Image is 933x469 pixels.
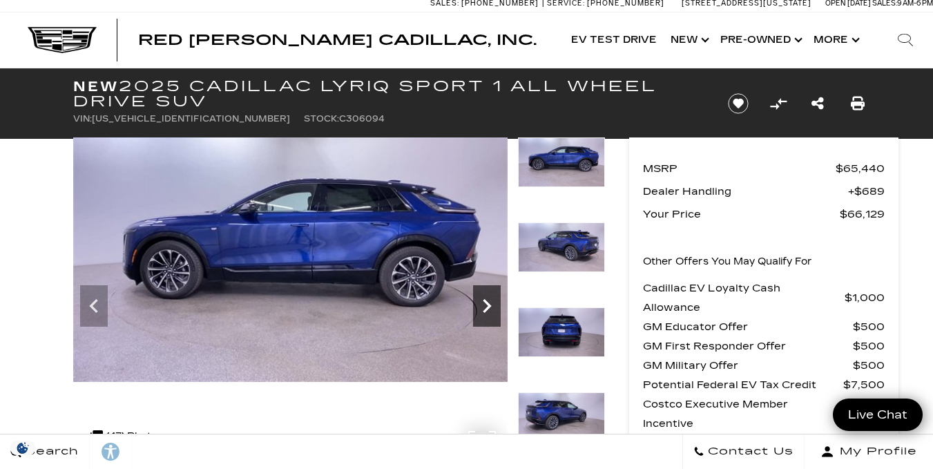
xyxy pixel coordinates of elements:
[643,356,885,375] a: GM Military Offer $500
[643,375,885,394] a: Potential Federal EV Tax Credit $7,500
[643,182,885,201] a: Dealer Handling $689
[643,182,848,201] span: Dealer Handling
[7,441,39,455] section: Click to Open Cookie Consent Modal
[713,12,807,68] a: Pre-Owned
[643,204,885,224] a: Your Price $66,129
[304,114,339,124] span: Stock:
[21,442,79,461] span: Search
[682,434,805,469] a: Contact Us
[643,394,847,433] span: Costco Executive Member Incentive
[834,442,917,461] span: My Profile
[768,93,789,114] button: Compare vehicle
[643,356,853,375] span: GM Military Offer
[138,32,537,48] span: Red [PERSON_NAME] Cadillac, Inc.
[564,12,664,68] a: EV Test Drive
[7,441,39,455] img: Opt-Out Icon
[840,204,885,224] span: $66,129
[73,78,119,95] strong: New
[643,204,840,224] span: Your Price
[80,285,108,327] div: Previous
[643,252,812,271] p: Other Offers You May Qualify For
[805,434,933,469] button: Open user profile menu
[518,307,605,357] img: New 2025 Opulent Blue Metallic Cadillac Sport 1 image 7
[643,159,836,178] span: MSRP
[853,317,885,336] span: $500
[73,114,92,124] span: VIN:
[73,79,705,109] h1: 2025 Cadillac LYRIQ Sport 1 All Wheel Drive SUV
[73,137,508,382] img: New 2025 Opulent Blue Metallic Cadillac Sport 1 image 5
[643,317,885,336] a: GM Educator Offer $500
[848,182,885,201] span: $689
[92,114,290,124] span: [US_VEHICLE_IDENTIFICATION_NUMBER]
[845,288,885,307] span: $1,000
[643,375,843,394] span: Potential Federal EV Tax Credit
[723,93,753,115] button: Save vehicle
[473,285,501,327] div: Next
[518,137,605,187] img: New 2025 Opulent Blue Metallic Cadillac Sport 1 image 5
[339,114,385,124] span: C306094
[28,27,97,53] img: Cadillac Dark Logo with Cadillac White Text
[664,12,713,68] a: New
[518,222,605,272] img: New 2025 Opulent Blue Metallic Cadillac Sport 1 image 6
[643,336,853,356] span: GM First Responder Offer
[138,33,537,47] a: Red [PERSON_NAME] Cadillac, Inc.
[643,278,845,317] span: Cadillac EV Loyalty Cash Allowance
[853,336,885,356] span: $500
[836,159,885,178] span: $65,440
[853,356,885,375] span: $500
[833,399,923,431] a: Live Chat
[643,394,885,433] a: Costco Executive Member Incentive $1,250
[841,407,914,423] span: Live Chat
[643,278,885,317] a: Cadillac EV Loyalty Cash Allowance $1,000
[643,336,885,356] a: GM First Responder Offer $500
[84,420,170,453] div: (47) Photos
[643,317,853,336] span: GM Educator Offer
[843,375,885,394] span: $7,500
[807,12,864,68] button: More
[704,442,793,461] span: Contact Us
[643,159,885,178] a: MSRP $65,440
[851,94,865,113] a: Print this New 2025 Cadillac LYRIQ Sport 1 All Wheel Drive SUV
[518,392,605,442] img: New 2025 Opulent Blue Metallic Cadillac Sport 1 image 8
[811,94,824,113] a: Share this New 2025 Cadillac LYRIQ Sport 1 All Wheel Drive SUV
